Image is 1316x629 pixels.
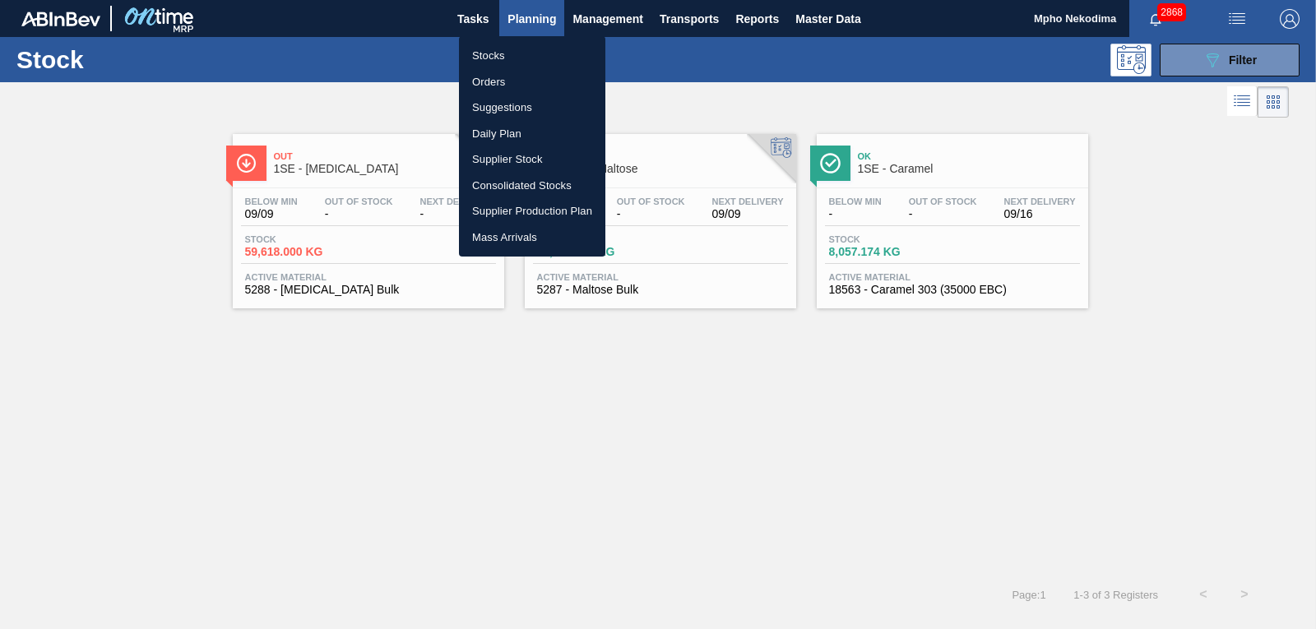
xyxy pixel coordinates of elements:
a: Consolidated Stocks [459,173,605,199]
a: Mass Arrivals [459,224,605,251]
a: Daily Plan [459,121,605,147]
a: Orders [459,69,605,95]
a: Supplier Stock [459,146,605,173]
a: Stocks [459,43,605,69]
a: Supplier Production Plan [459,198,605,224]
a: Suggestions [459,95,605,121]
